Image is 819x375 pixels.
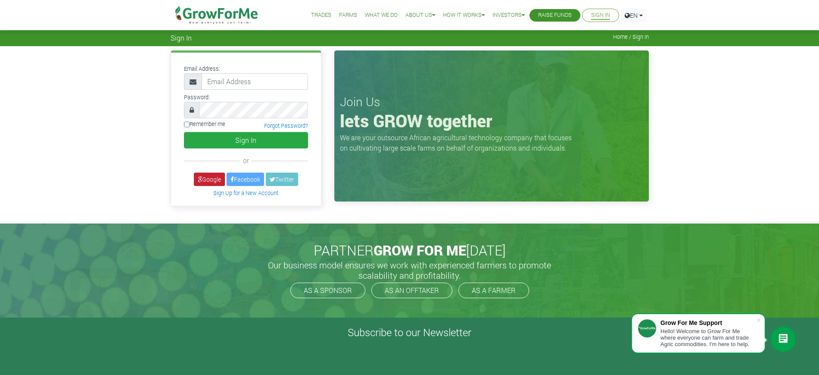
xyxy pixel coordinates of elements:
a: AS AN OFFTAKER [371,283,452,298]
h2: PARTNER [DATE] [174,242,645,258]
a: Sign In [591,11,610,20]
span: Sign In [171,34,192,42]
a: AS A SPONSOR [290,283,365,298]
h3: Join Us [340,95,643,109]
div: Grow For Me Support [660,319,756,326]
a: Investors [492,11,525,20]
label: Email Address: [184,65,220,73]
input: Remember me [184,122,190,127]
label: Remember me [184,120,225,128]
a: Trades [311,11,331,20]
a: How it Works [443,11,485,20]
input: Email Address [202,73,308,90]
a: Google [194,173,225,186]
a: AS A FARMER [458,283,529,298]
h1: lets GROW together [340,110,643,131]
span: GROW FOR ME [374,241,466,259]
a: About Us [405,11,435,20]
a: EN [621,9,647,22]
div: Hello! Welcome to Grow For Me where everyone can farm and trade Agric commodities. I'm here to help. [660,328,756,347]
h5: Our business model ensures we work with experienced farmers to promote scalability and profitabil... [259,260,561,280]
p: We are your outsource African agricultural technology company that focuses on cultivating large s... [340,132,577,153]
a: Sign Up for a New Account [213,189,278,196]
a: Raise Funds [538,11,572,20]
a: Farms [339,11,357,20]
button: Sign In [184,132,308,148]
span: Home / Sign In [613,34,649,40]
h4: Subscribe to our Newsletter [11,326,808,339]
a: Forgot Password? [264,122,308,129]
div: or [184,155,308,166]
label: Password: [184,93,210,101]
a: What We Do [365,11,398,20]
